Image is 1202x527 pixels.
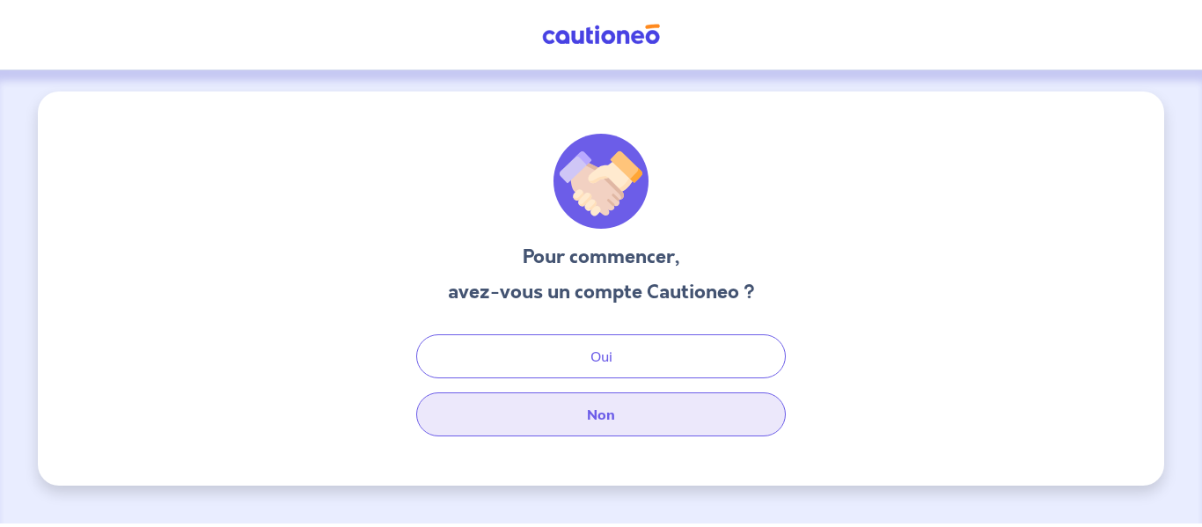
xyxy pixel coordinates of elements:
[416,334,786,378] button: Oui
[535,24,667,46] img: Cautioneo
[448,243,755,271] h3: Pour commencer,
[553,134,649,229] img: illu_welcome.svg
[416,392,786,436] button: Non
[448,278,755,306] h3: avez-vous un compte Cautioneo ?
